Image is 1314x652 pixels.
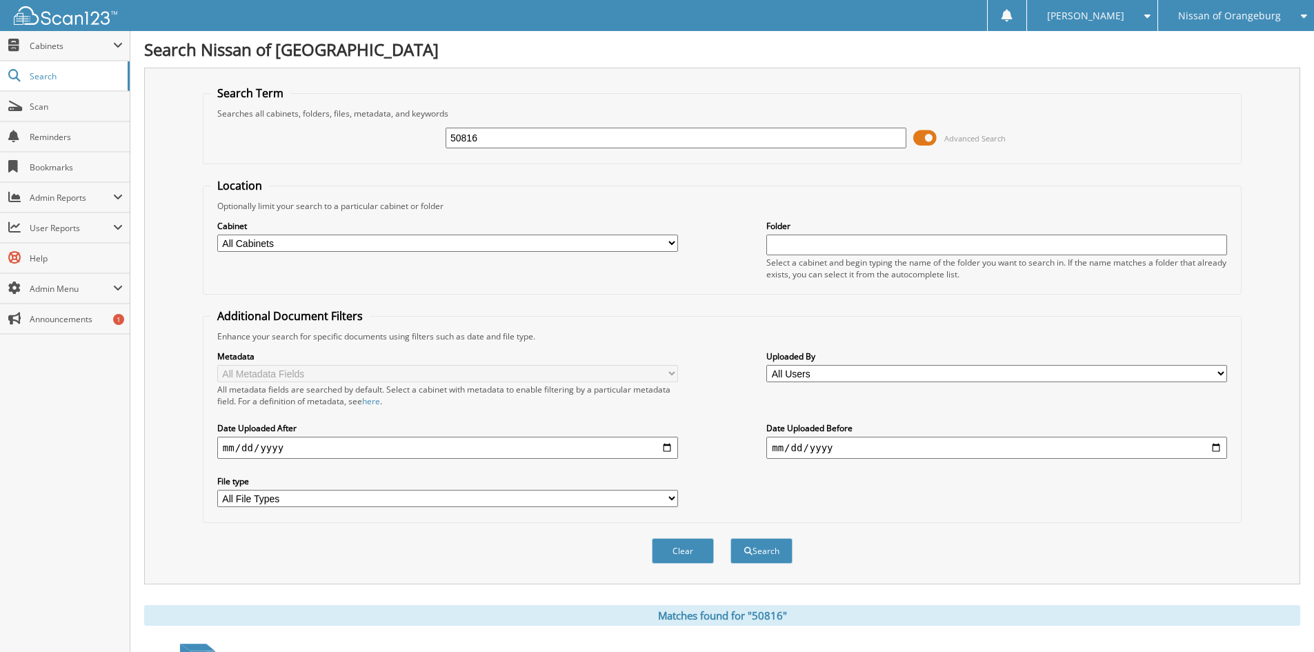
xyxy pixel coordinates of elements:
[217,475,678,487] label: File type
[217,384,678,407] div: All metadata fields are searched by default. Select a cabinet with metadata to enable filtering b...
[766,422,1227,434] label: Date Uploaded Before
[30,192,113,204] span: Admin Reports
[652,538,714,564] button: Clear
[30,283,113,295] span: Admin Menu
[944,133,1006,144] span: Advanced Search
[14,6,117,25] img: scan123-logo-white.svg
[30,40,113,52] span: Cabinets
[210,200,1234,212] div: Optionally limit your search to a particular cabinet or folder
[30,313,123,325] span: Announcements
[766,257,1227,280] div: Select a cabinet and begin typing the name of the folder you want to search in. If the name match...
[217,220,678,232] label: Cabinet
[217,350,678,362] label: Metadata
[30,131,123,143] span: Reminders
[210,308,370,324] legend: Additional Document Filters
[210,330,1234,342] div: Enhance your search for specific documents using filters such as date and file type.
[730,538,793,564] button: Search
[766,437,1227,459] input: end
[30,101,123,112] span: Scan
[1245,586,1314,652] iframe: Chat Widget
[217,422,678,434] label: Date Uploaded After
[30,253,123,264] span: Help
[30,161,123,173] span: Bookmarks
[210,178,269,193] legend: Location
[113,314,124,325] div: 1
[1178,12,1281,20] span: Nissan of Orangeburg
[30,222,113,234] span: User Reports
[362,395,380,407] a: here
[144,38,1300,61] h1: Search Nissan of [GEOGRAPHIC_DATA]
[766,220,1227,232] label: Folder
[30,70,121,82] span: Search
[210,86,290,101] legend: Search Term
[1047,12,1124,20] span: [PERSON_NAME]
[210,108,1234,119] div: Searches all cabinets, folders, files, metadata, and keywords
[766,350,1227,362] label: Uploaded By
[217,437,678,459] input: start
[144,605,1300,626] div: Matches found for "50816"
